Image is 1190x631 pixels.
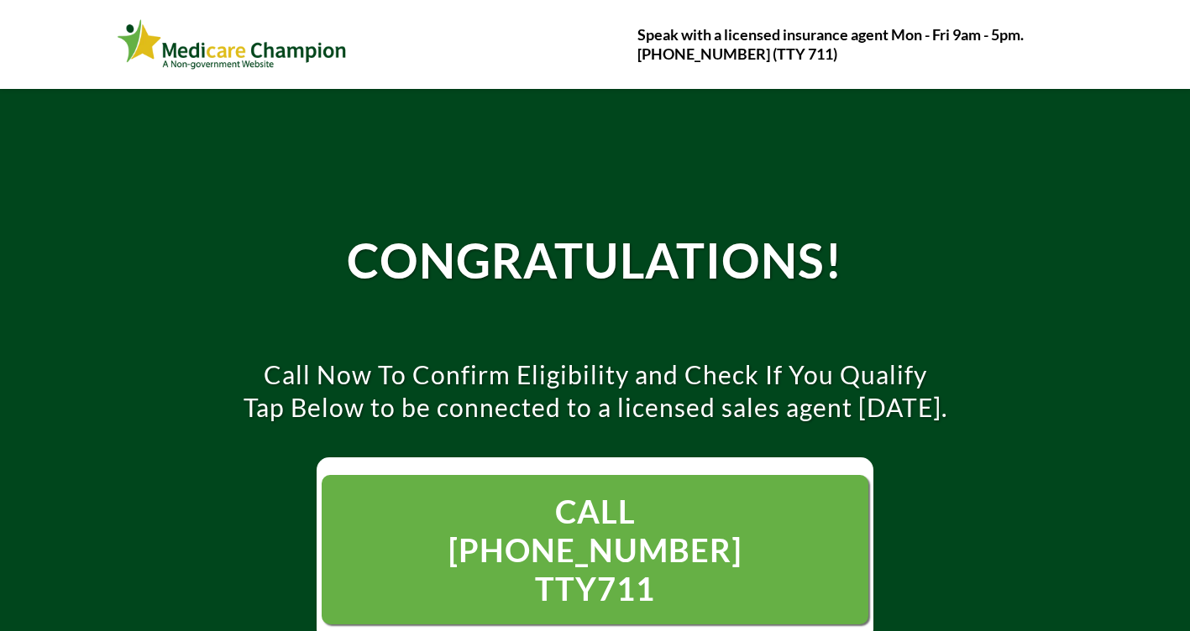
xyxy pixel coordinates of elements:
[347,232,843,289] strong: CONGRATULATIONS!
[117,16,348,73] img: Webinar
[637,44,837,63] strong: [PHONE_NUMBER] (TTY 711)
[637,25,1024,44] strong: Speak with a licensed insurance agent Mon - Fri 9am - 5pm.
[121,358,1070,424] p: Call Now To Confirm Eligibility and Check If You Qualify Tap Below to be connected to a licensed ...
[322,475,868,624] a: CALL 1- 844-594-3043 TTY711
[406,492,783,608] span: CALL [PHONE_NUMBER] TTY711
